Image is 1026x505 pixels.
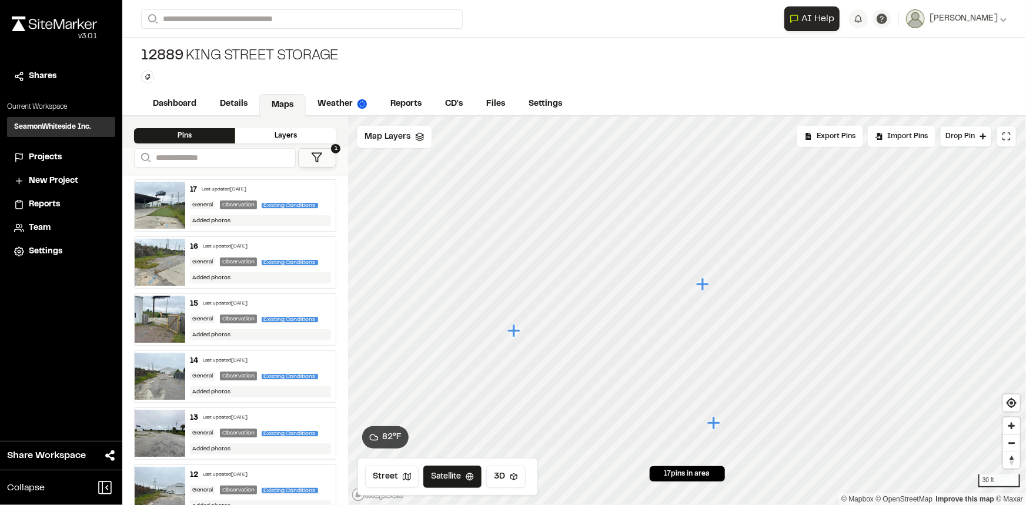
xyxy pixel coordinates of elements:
[190,443,332,454] div: Added photos
[784,6,844,31] div: Open AI Assistant
[203,243,248,250] div: Last updated [DATE]
[141,9,162,29] button: Search
[190,386,332,397] div: Added photos
[29,222,51,235] span: Team
[365,131,410,143] span: Map Layers
[357,99,367,109] img: precipai.png
[1003,417,1020,434] button: Zoom in
[190,242,198,252] div: 16
[203,471,248,479] div: Last updated [DATE]
[262,374,318,379] span: Existing Conditions
[220,200,257,209] div: Observation
[930,12,998,25] span: [PERSON_NAME]
[978,474,1020,487] div: 30 ft
[220,315,257,323] div: Observation
[801,12,834,26] span: AI Help
[362,426,409,449] button: 82°F
[262,203,318,208] span: Existing Conditions
[190,372,215,380] div: General
[936,495,994,503] a: Map feedback
[517,93,574,115] a: Settings
[12,31,97,42] div: Oh geez...please don't...
[262,431,318,436] span: Existing Conditions
[141,47,183,66] span: 12889
[1003,434,1020,452] button: Zoom out
[262,488,318,493] span: Existing Conditions
[203,357,248,364] div: Last updated [DATE]
[841,495,874,503] a: Mapbox
[203,300,248,307] div: Last updated [DATE]
[696,277,711,292] div: Map marker
[141,47,339,66] div: King Street Storage
[14,245,108,258] a: Settings
[203,414,248,422] div: Last updated [DATE]
[887,131,928,142] span: Import Pins
[220,372,257,380] div: Observation
[190,185,197,195] div: 17
[1003,394,1020,412] button: Find my location
[134,128,235,143] div: Pins
[797,126,863,147] div: No pins available to export
[7,481,45,495] span: Collapse
[202,186,246,193] div: Last updated [DATE]
[906,9,1007,28] button: [PERSON_NAME]
[135,296,185,343] img: file
[664,469,710,479] span: 17 pins in area
[29,245,62,258] span: Settings
[135,182,185,229] img: file
[306,93,379,115] a: Weather
[14,198,108,211] a: Reports
[135,239,185,286] img: file
[208,93,259,115] a: Details
[190,200,215,209] div: General
[348,116,1026,505] canvas: Map
[379,93,433,115] a: Reports
[14,70,108,83] a: Shares
[906,9,925,28] img: User
[141,93,208,115] a: Dashboard
[331,144,340,153] span: 1
[14,151,108,164] a: Projects
[12,16,97,31] img: rebrand.png
[190,215,332,226] div: Added photos
[29,198,60,211] span: Reports
[190,470,198,480] div: 12
[1003,452,1020,469] button: Reset bearing to north
[190,299,198,309] div: 15
[141,71,154,83] button: Edit Tags
[262,317,318,322] span: Existing Conditions
[996,495,1023,503] a: Maxar
[190,413,198,423] div: 13
[14,222,108,235] a: Team
[868,126,935,147] div: Import Pins into your project
[235,128,336,143] div: Layers
[220,429,257,437] div: Observation
[262,260,318,265] span: Existing Conditions
[507,323,523,339] div: Map marker
[190,315,215,323] div: General
[190,356,198,366] div: 14
[14,122,91,132] h3: SeamonWhiteside Inc.
[365,466,419,488] button: Street
[135,353,185,400] img: file
[486,466,526,488] button: 3D
[945,131,975,142] span: Drop Pin
[298,148,337,168] button: 1
[352,488,403,501] a: Mapbox logo
[382,431,402,444] span: 82 ° F
[220,257,257,266] div: Observation
[7,102,115,112] p: Current Workspace
[940,126,992,147] button: Drop Pin
[29,151,62,164] span: Projects
[474,93,517,115] a: Files
[14,175,108,188] a: New Project
[423,466,482,488] button: Satellite
[190,429,215,437] div: General
[433,93,474,115] a: CD's
[190,486,215,494] div: General
[784,6,840,31] button: Open AI Assistant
